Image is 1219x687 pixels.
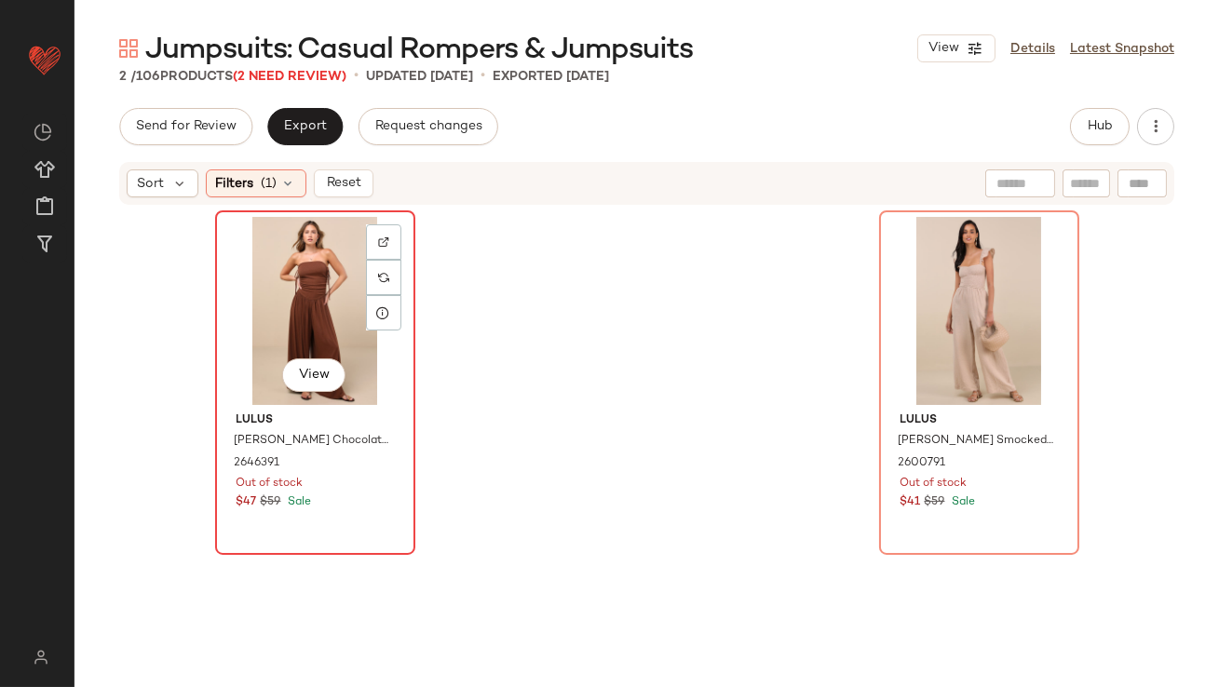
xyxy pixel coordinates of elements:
[901,412,1058,429] span: Lulus
[901,476,968,492] span: Out of stock
[378,236,389,248] img: svg%3e
[237,412,394,429] span: Lulus
[119,67,346,87] div: Products
[34,123,52,141] img: svg%3e
[354,65,359,88] span: •
[899,433,1056,450] span: [PERSON_NAME] Smocked Flutter Sleeve Wide-Leg Jumpsuit
[136,70,160,84] span: 106
[137,174,164,194] span: Sort
[237,494,257,511] span: $47
[886,217,1073,405] img: 12534961_2600791.jpg
[1010,39,1055,59] a: Details
[325,176,360,191] span: Reset
[267,108,343,145] button: Export
[237,476,304,492] span: Out of stock
[378,272,389,283] img: svg%3e
[119,70,136,84] span: 2 /
[262,174,278,194] span: (1)
[481,65,485,88] span: •
[285,496,312,508] span: Sale
[119,108,252,145] button: Send for Review
[235,455,280,472] span: 2646391
[222,217,409,405] img: 2646391_01_hero.jpg
[298,368,330,383] span: View
[1070,39,1174,59] a: Latest Snapshot
[145,32,693,69] span: Jumpsuits: Casual Rompers & Jumpsuits
[283,119,327,134] span: Export
[1070,108,1130,145] button: Hub
[901,494,921,511] span: $41
[899,455,946,472] span: 2600791
[135,119,237,134] span: Send for Review
[26,41,63,78] img: heart_red.DM2ytmEG.svg
[366,67,473,87] p: updated [DATE]
[282,358,345,392] button: View
[925,494,945,511] span: $59
[928,41,959,56] span: View
[1087,119,1113,134] span: Hub
[22,650,59,665] img: svg%3e
[233,70,346,84] span: (2 Need Review)
[261,494,281,511] span: $59
[374,119,482,134] span: Request changes
[949,496,976,508] span: Sale
[119,39,138,58] img: svg%3e
[314,169,373,197] button: Reset
[359,108,498,145] button: Request changes
[216,174,254,194] span: Filters
[493,67,609,87] p: Exported [DATE]
[917,34,996,62] button: View
[235,433,392,450] span: [PERSON_NAME] Chocolate Brown Pointelle Strapless Wide-Leg Jumpsuit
